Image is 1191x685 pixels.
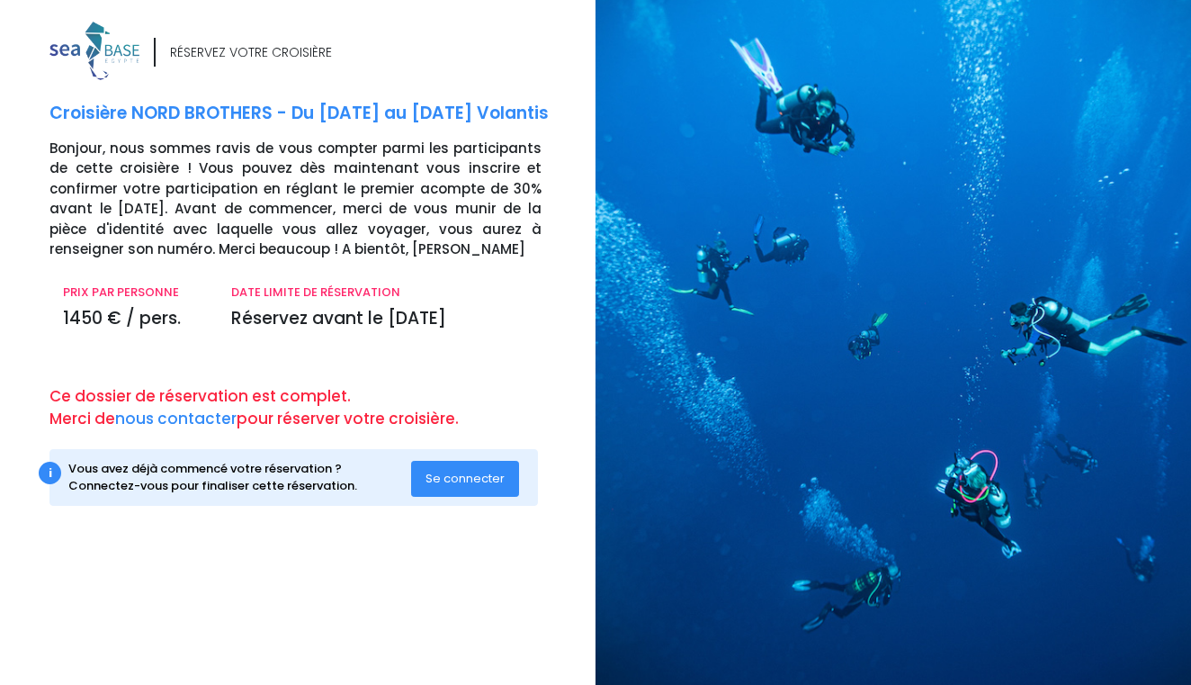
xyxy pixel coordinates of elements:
p: Croisière NORD BROTHERS - Du [DATE] au [DATE] Volantis [49,101,582,127]
div: i [39,462,61,484]
p: Ce dossier de réservation est complet. Merci de pour réserver votre croisière. [49,385,582,431]
a: nous contacter [115,408,237,429]
div: Vous avez déjà commencé votre réservation ? Connectez-vous pour finaliser cette réservation. [68,460,412,495]
p: Réservez avant le [DATE] [231,306,542,332]
a: Se connecter [411,470,519,485]
p: 1450 € / pers. [63,306,204,332]
p: DATE LIMITE DE RÉSERVATION [231,284,542,302]
span: Se connecter [425,470,505,487]
button: Se connecter [411,461,519,497]
p: PRIX PAR PERSONNE [63,284,204,302]
p: Bonjour, nous sommes ravis de vous compter parmi les participants de cette croisière ! Vous pouve... [49,139,582,260]
div: RÉSERVEZ VOTRE CROISIÈRE [170,43,332,62]
img: logo_color1.png [49,22,139,80]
